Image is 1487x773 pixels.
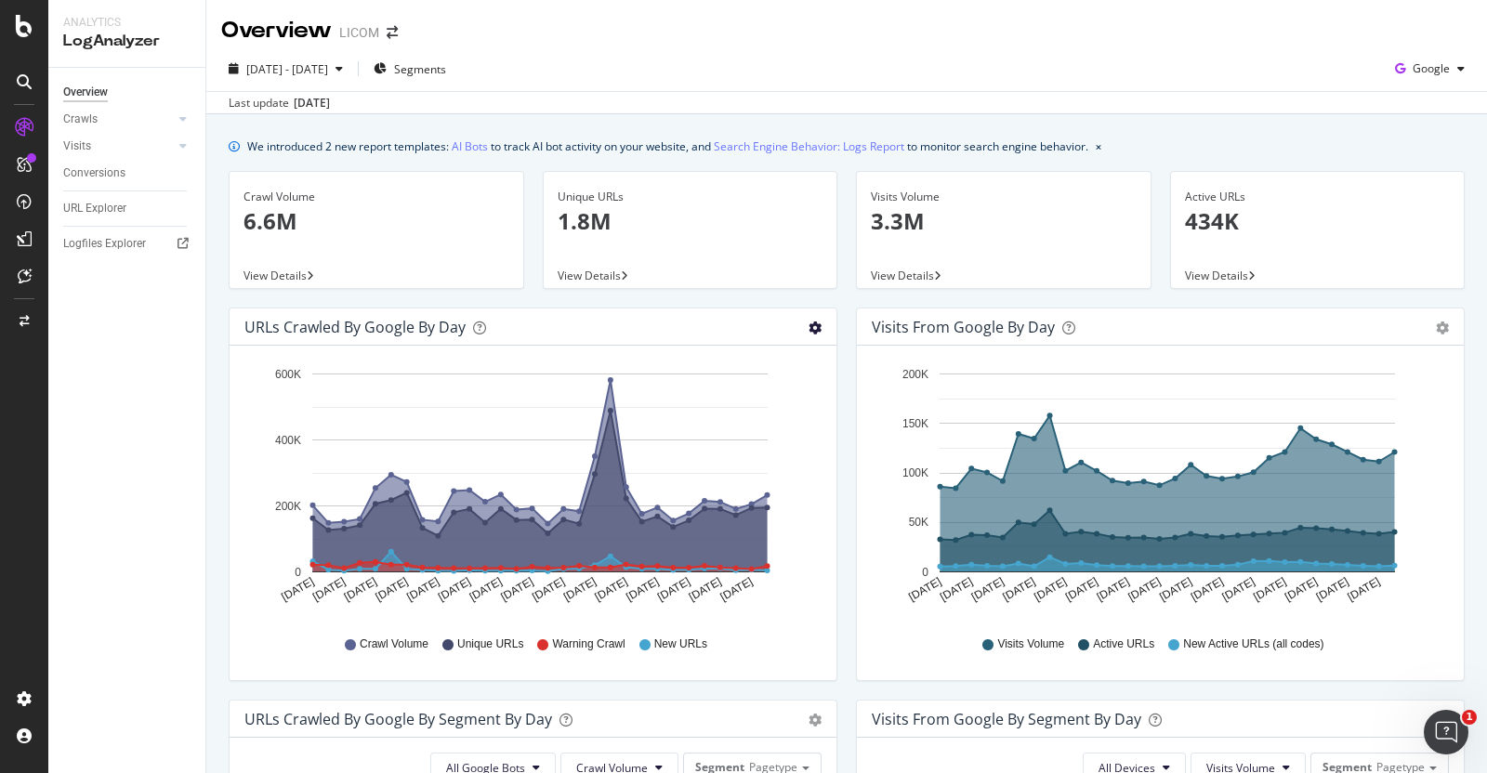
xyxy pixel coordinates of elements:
[1125,575,1163,604] text: [DATE]
[63,110,98,129] div: Crawls
[1314,575,1351,604] text: [DATE]
[310,575,348,604] text: [DATE]
[1157,575,1194,604] text: [DATE]
[63,137,91,156] div: Visits
[871,268,934,283] span: View Details
[1001,575,1038,604] text: [DATE]
[1183,636,1323,652] span: New Active URLs (all codes)
[244,318,466,336] div: URLs Crawled by Google by day
[902,466,928,479] text: 100K
[229,137,1465,156] div: info banner
[872,318,1055,336] div: Visits from Google by day
[1032,575,1069,604] text: [DATE]
[404,575,441,604] text: [DATE]
[922,566,928,579] text: 0
[1185,205,1451,237] p: 434K
[63,164,125,183] div: Conversions
[275,434,301,447] text: 400K
[294,95,330,111] div: [DATE]
[63,199,126,218] div: URL Explorer
[452,137,488,156] a: AI Bots
[1424,710,1468,754] iframe: Intercom live chat
[809,321,822,334] div: gear
[279,575,316,604] text: [DATE]
[339,23,379,42] div: LICOM
[1220,575,1257,604] text: [DATE]
[243,268,307,283] span: View Details
[997,636,1064,652] span: Visits Volume
[366,54,454,84] button: Segments
[229,95,330,111] div: Last update
[221,54,350,84] button: [DATE] - [DATE]
[63,83,192,102] a: Overview
[498,575,535,604] text: [DATE]
[275,368,301,381] text: 600K
[63,31,191,52] div: LogAnalyzer
[593,575,630,604] text: [DATE]
[244,710,552,728] div: URLs Crawled by Google By Segment By Day
[63,234,192,254] a: Logfiles Explorer
[63,110,174,129] a: Crawls
[457,636,523,652] span: Unique URLs
[654,636,707,652] span: New URLs
[387,26,398,39] div: arrow-right-arrow-left
[63,15,191,31] div: Analytics
[938,575,975,604] text: [DATE]
[1095,575,1132,604] text: [DATE]
[718,575,756,604] text: [DATE]
[1283,575,1320,604] text: [DATE]
[63,164,192,183] a: Conversions
[1091,133,1106,160] button: close banner
[969,575,1007,604] text: [DATE]
[558,205,823,237] p: 1.8M
[436,575,473,604] text: [DATE]
[624,575,661,604] text: [DATE]
[63,137,174,156] a: Visits
[902,417,928,430] text: 150K
[360,636,428,652] span: Crawl Volume
[394,61,446,77] span: Segments
[558,268,621,283] span: View Details
[552,636,625,652] span: Warning Crawl
[246,61,328,77] span: [DATE] - [DATE]
[561,575,599,604] text: [DATE]
[1436,321,1449,334] div: gear
[906,575,943,604] text: [DATE]
[1189,575,1226,604] text: [DATE]
[63,199,192,218] a: URL Explorer
[530,575,567,604] text: [DATE]
[714,137,904,156] a: Search Engine Behavior: Logs Report
[872,710,1141,728] div: Visits from Google By Segment By Day
[244,360,813,619] svg: A chart.
[1185,189,1451,205] div: Active URLs
[809,714,822,727] div: gear
[655,575,692,604] text: [DATE]
[872,360,1441,619] svg: A chart.
[902,368,928,381] text: 200K
[295,566,301,579] text: 0
[871,205,1137,237] p: 3.3M
[871,189,1137,205] div: Visits Volume
[243,205,509,237] p: 6.6M
[63,83,108,102] div: Overview
[909,517,928,530] text: 50K
[1063,575,1100,604] text: [DATE]
[467,575,505,604] text: [DATE]
[1093,636,1154,652] span: Active URLs
[1413,60,1450,76] span: Google
[687,575,724,604] text: [DATE]
[243,189,509,205] div: Crawl Volume
[1462,710,1477,725] span: 1
[1185,268,1248,283] span: View Details
[221,15,332,46] div: Overview
[558,189,823,205] div: Unique URLs
[374,575,411,604] text: [DATE]
[275,500,301,513] text: 200K
[1251,575,1288,604] text: [DATE]
[63,234,146,254] div: Logfiles Explorer
[1388,54,1472,84] button: Google
[247,137,1088,156] div: We introduced 2 new report templates: to track AI bot activity on your website, and to monitor se...
[1346,575,1383,604] text: [DATE]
